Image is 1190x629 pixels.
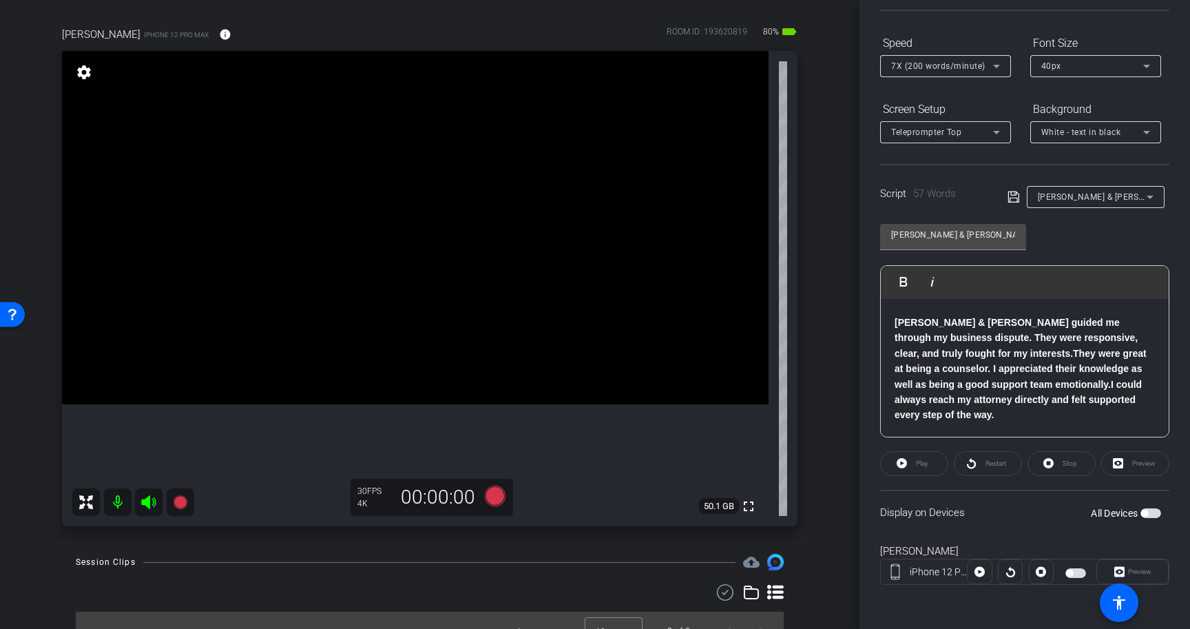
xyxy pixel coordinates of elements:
label: All Devices [1091,506,1140,520]
div: ROOM ID: 193620819 [667,25,747,45]
mat-icon: battery_std [781,23,797,40]
mat-icon: info [219,28,231,41]
img: Session clips [767,554,784,570]
span: Teleprompter Top [891,127,961,137]
span: 57 Words [913,187,956,200]
span: FPS [367,486,382,496]
strong: They were great at being a counselor. I appreciated their knowledge as well as being a good suppo... [895,348,1147,390]
span: iPhone 12 Pro Max [144,30,209,40]
mat-icon: cloud_upload [743,554,760,570]
div: 00:00:00 [392,486,484,509]
mat-icon: accessibility [1111,595,1127,611]
span: 40px [1041,61,1061,71]
div: [PERSON_NAME] [880,544,1169,559]
div: Background [1030,98,1161,121]
div: iPhone 12 Pro Max [910,565,968,579]
input: Title [891,227,1015,243]
div: Screen Setup [880,98,1011,121]
span: 80% [761,21,781,43]
span: Destinations for your clips [743,554,760,570]
strong: [PERSON_NAME] & [PERSON_NAME] guided me through my business dispute. They were responsive, clear,... [895,317,1147,420]
div: 4K [357,498,392,509]
span: 7X (200 words/minute) [891,61,985,71]
span: 50.1 GB [699,498,739,515]
mat-icon: fullscreen [740,498,757,515]
div: 30 [357,486,392,497]
div: Font Size [1030,32,1161,55]
div: Speed [880,32,1011,55]
div: Session Clips [76,555,136,569]
mat-icon: settings [74,64,94,81]
div: Display on Devices [880,490,1169,535]
span: White - text in black [1041,127,1121,137]
span: [PERSON_NAME] [62,27,140,42]
div: Script [880,186,988,202]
